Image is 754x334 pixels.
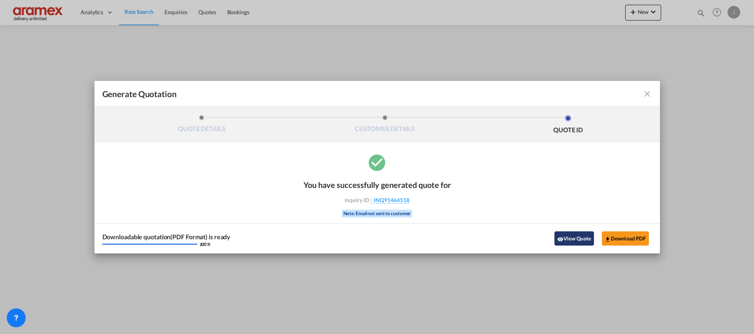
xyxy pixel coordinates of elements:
[367,152,387,172] md-icon: icon-checkbox-marked-circle
[602,231,649,246] button: Download PDF
[557,236,564,242] md-icon: icon-eye
[102,89,177,99] span: Generate Quotation
[605,236,611,242] md-icon: icon-download
[372,197,409,204] span: INQ91464518
[643,89,652,99] md-icon: icon-close fg-AAA8AD cursor m-0
[94,81,660,253] md-dialog: Generate QuotationQUOTE ...
[477,115,660,136] li: QUOTE ID
[554,231,594,246] button: icon-eyeView Quote
[293,115,477,136] li: CUSTOMER DETAILS
[342,210,413,218] div: Note: Email not sent to customer
[331,197,423,204] div: Inquiry ID :
[199,242,211,246] div: 100 %
[303,180,451,190] div: You have successfully generated quote for
[102,234,231,240] div: Downloadable quotation(PDF Format) is ready
[110,115,294,136] li: QUOTE DETAILS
